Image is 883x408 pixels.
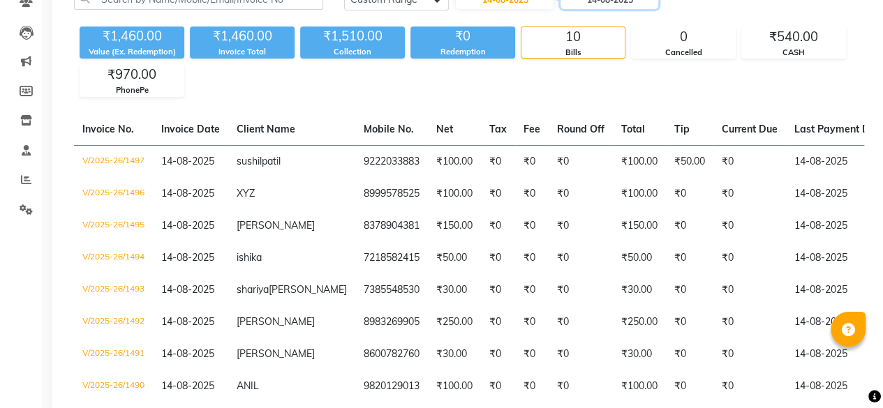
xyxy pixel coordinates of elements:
[355,210,428,242] td: 8378904381
[713,178,786,210] td: ₹0
[613,370,666,402] td: ₹100.00
[82,123,134,135] span: Invoice No.
[713,370,786,402] td: ₹0
[161,347,214,360] span: 14-08-2025
[80,27,184,46] div: ₹1,460.00
[190,27,295,46] div: ₹1,460.00
[666,370,713,402] td: ₹0
[557,123,604,135] span: Round Off
[74,178,153,210] td: V/2025-26/1496
[632,27,735,47] div: 0
[481,210,515,242] td: ₹0
[489,123,507,135] span: Tax
[713,306,786,338] td: ₹0
[237,187,255,199] span: XYZ
[436,123,453,135] span: Net
[632,47,735,59] div: Cancelled
[300,27,405,46] div: ₹1,510.00
[74,370,153,402] td: V/2025-26/1490
[515,145,549,178] td: ₹0
[428,338,481,370] td: ₹30.00
[80,46,184,58] div: Value (Ex. Redemption)
[74,306,153,338] td: V/2025-26/1492
[74,338,153,370] td: V/2025-26/1491
[713,210,786,242] td: ₹0
[237,155,262,167] span: sushil
[515,370,549,402] td: ₹0
[300,46,405,58] div: Collection
[549,306,613,338] td: ₹0
[161,251,214,264] span: 14-08-2025
[161,155,214,167] span: 14-08-2025
[713,338,786,370] td: ₹0
[481,306,515,338] td: ₹0
[713,242,786,274] td: ₹0
[524,123,540,135] span: Fee
[237,347,315,360] span: [PERSON_NAME]
[355,145,428,178] td: 9222033883
[80,65,184,84] div: ₹970.00
[428,210,481,242] td: ₹150.00
[237,123,295,135] span: Client Name
[481,178,515,210] td: ₹0
[410,46,515,58] div: Redemption
[515,274,549,306] td: ₹0
[515,210,549,242] td: ₹0
[237,315,315,328] span: [PERSON_NAME]
[613,338,666,370] td: ₹30.00
[742,27,845,47] div: ₹540.00
[666,145,713,178] td: ₹50.00
[613,145,666,178] td: ₹100.00
[428,306,481,338] td: ₹250.00
[613,306,666,338] td: ₹250.00
[515,306,549,338] td: ₹0
[355,178,428,210] td: 8999578525
[80,84,184,96] div: PhonePe
[666,274,713,306] td: ₹0
[161,283,214,296] span: 14-08-2025
[722,123,778,135] span: Current Due
[237,283,269,296] span: shariya
[666,210,713,242] td: ₹0
[355,242,428,274] td: 7218582415
[742,47,845,59] div: CASH
[237,251,262,264] span: ishika
[428,242,481,274] td: ₹50.00
[428,145,481,178] td: ₹100.00
[613,274,666,306] td: ₹30.00
[481,145,515,178] td: ₹0
[355,370,428,402] td: 9820129013
[364,123,414,135] span: Mobile No.
[549,370,613,402] td: ₹0
[355,274,428,306] td: 7385548530
[355,306,428,338] td: 8983269905
[549,210,613,242] td: ₹0
[74,145,153,178] td: V/2025-26/1497
[74,274,153,306] td: V/2025-26/1493
[666,338,713,370] td: ₹0
[355,338,428,370] td: 8600782760
[161,315,214,328] span: 14-08-2025
[74,210,153,242] td: V/2025-26/1495
[549,145,613,178] td: ₹0
[549,242,613,274] td: ₹0
[269,283,347,296] span: [PERSON_NAME]
[613,242,666,274] td: ₹50.00
[666,306,713,338] td: ₹0
[481,242,515,274] td: ₹0
[190,46,295,58] div: Invoice Total
[666,178,713,210] td: ₹0
[621,123,645,135] span: Total
[481,274,515,306] td: ₹0
[674,123,690,135] span: Tip
[521,47,625,59] div: Bills
[521,27,625,47] div: 10
[549,338,613,370] td: ₹0
[161,219,214,232] span: 14-08-2025
[713,145,786,178] td: ₹0
[428,274,481,306] td: ₹30.00
[666,242,713,274] td: ₹0
[613,210,666,242] td: ₹150.00
[515,338,549,370] td: ₹0
[262,155,281,167] span: patil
